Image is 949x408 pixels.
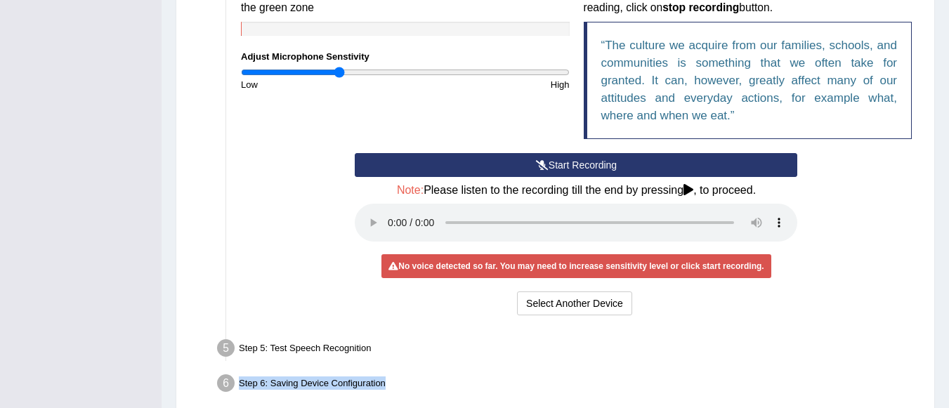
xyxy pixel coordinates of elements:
[601,39,898,122] q: The culture we acquire from our families, schools, and communities is something that we often tak...
[211,370,928,401] div: Step 6: Saving Device Configuration
[405,78,577,91] div: High
[241,50,369,63] label: Adjust Microphone Senstivity
[397,184,424,196] span: Note:
[211,335,928,366] div: Step 5: Test Speech Recognition
[355,184,797,197] h4: Please listen to the recording till the end by pressing , to proceed.
[381,254,771,278] div: No voice detected so far. You may need to increase sensitivity level or click start recording.
[355,153,797,177] button: Start Recording
[662,1,739,13] b: stop recording
[517,291,632,315] button: Select Another Device
[234,78,405,91] div: Low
